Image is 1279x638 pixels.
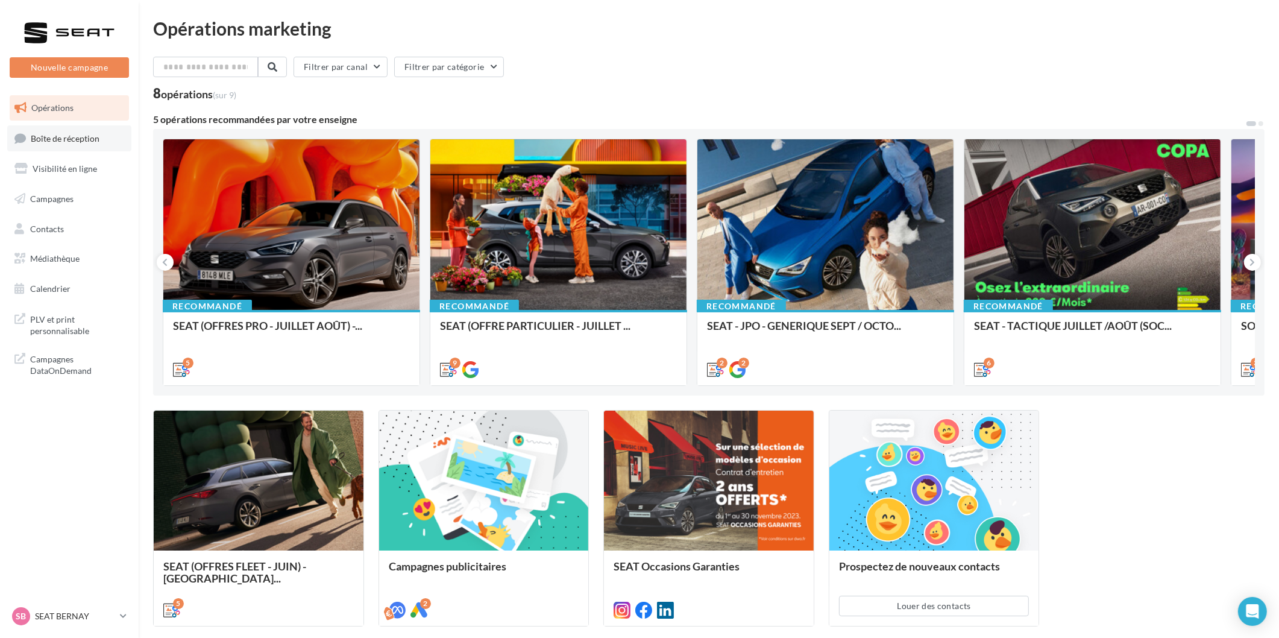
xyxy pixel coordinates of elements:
[30,223,64,233] span: Contacts
[614,560,740,573] span: SEAT Occasions Garanties
[173,598,184,609] div: 5
[163,300,252,313] div: Recommandé
[213,90,236,100] span: (sur 9)
[394,57,504,77] button: Filtrer par catégorie
[16,610,27,622] span: SB
[7,125,131,151] a: Boîte de réception
[35,610,115,622] p: SEAT BERNAY
[717,358,727,368] div: 2
[1251,358,1262,368] div: 3
[7,346,131,382] a: Campagnes DataOnDemand
[440,319,630,332] span: SEAT (OFFRE PARTICULIER - JUILLET ...
[30,351,124,377] span: Campagnes DataOnDemand
[31,103,74,113] span: Opérations
[10,57,129,78] button: Nouvelle campagne
[7,216,131,242] a: Contacts
[430,300,519,313] div: Recommandé
[7,186,131,212] a: Campagnes
[839,560,1000,573] span: Prospectez de nouveaux contacts
[183,358,193,368] div: 5
[33,163,97,174] span: Visibilité en ligne
[30,311,124,337] span: PLV et print personnalisable
[964,300,1053,313] div: Recommandé
[153,87,236,100] div: 8
[1238,597,1267,626] div: Open Intercom Messenger
[10,605,129,628] a: SB SEAT BERNAY
[738,358,749,368] div: 2
[450,358,460,368] div: 9
[163,560,306,585] span: SEAT (OFFRES FLEET - JUIN) - [GEOGRAPHIC_DATA]...
[30,283,71,294] span: Calendrier
[30,194,74,204] span: Campagnes
[173,319,362,332] span: SEAT (OFFRES PRO - JUILLET AOÛT) -...
[389,560,506,573] span: Campagnes publicitaires
[7,95,131,121] a: Opérations
[974,319,1172,332] span: SEAT - TACTIQUE JUILLET /AOÛT (SOC...
[294,57,388,77] button: Filtrer par canal
[7,156,131,182] a: Visibilité en ligne
[697,300,786,313] div: Recommandé
[153,115,1245,124] div: 5 opérations recommandées par votre enseigne
[7,246,131,271] a: Médiathèque
[161,89,236,99] div: opérations
[420,598,431,609] div: 2
[7,306,131,342] a: PLV et print personnalisable
[984,358,995,368] div: 6
[707,319,901,332] span: SEAT - JPO - GENERIQUE SEPT / OCTO...
[7,276,131,302] a: Calendrier
[30,253,80,264] span: Médiathèque
[31,133,99,143] span: Boîte de réception
[839,596,1029,616] button: Louer des contacts
[153,19,1265,37] div: Opérations marketing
